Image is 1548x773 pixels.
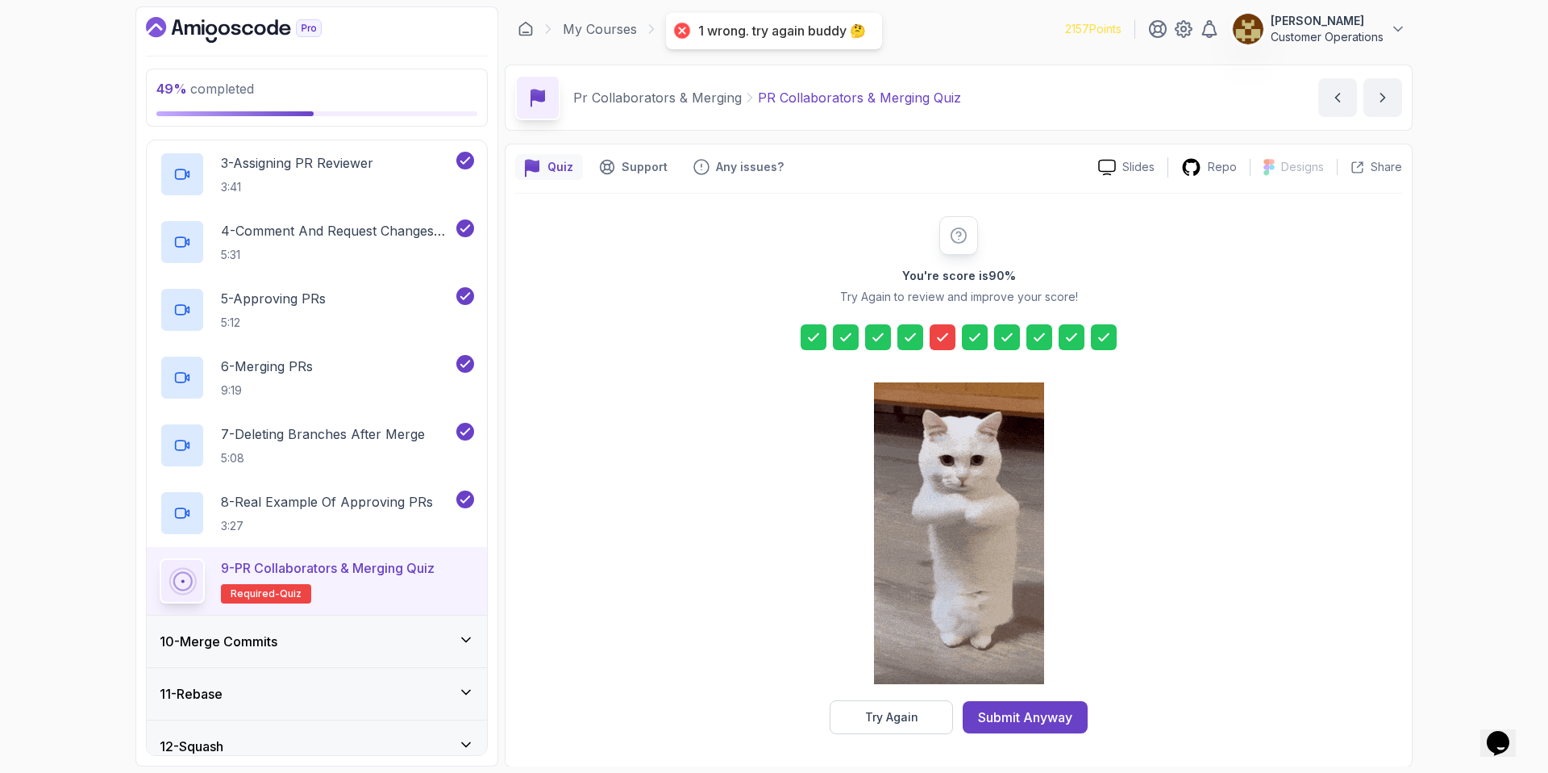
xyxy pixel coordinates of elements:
[221,153,373,173] p: 3 - Assigning PR Reviewer
[1271,29,1384,45] p: Customer Operations
[221,558,435,578] p: 9 - PR Collaborators & Merging Quiz
[146,17,359,43] a: Dashboard
[160,219,474,265] button: 4-Comment And Request Changes From PR5:31
[1363,78,1402,117] button: next content
[156,81,187,97] span: 49 %
[589,154,677,180] button: Support button
[1318,78,1357,117] button: previous content
[758,88,961,107] p: PR Collaborators & Merging Quiz
[160,152,474,197] button: 3-Assigning PR Reviewer3:41
[147,668,487,720] button: 11-Rebase
[518,21,534,37] a: Dashboard
[716,159,784,175] p: Any issues?
[1480,708,1532,757] iframe: chat widget
[1233,14,1263,44] img: user profile image
[221,289,326,308] p: 5 - Approving PRs
[963,701,1088,733] button: Submit Anyway
[221,424,425,444] p: 7 - Deleting Branches After Merge
[1271,13,1384,29] p: [PERSON_NAME]
[221,315,326,331] p: 5:12
[978,708,1072,727] div: Submit Anyway
[547,159,573,175] p: Quiz
[221,179,373,195] p: 3:41
[147,616,487,667] button: 10-Merge Commits
[1371,159,1402,175] p: Share
[1208,159,1237,175] p: Repo
[221,221,453,240] p: 4 - Comment And Request Changes From PR
[160,423,474,468] button: 7-Deleting Branches After Merge5:08
[156,81,254,97] span: completed
[160,491,474,536] button: 8-Real Example Of Approving PRs3:27
[622,159,668,175] p: Support
[147,721,487,772] button: 12-Squash
[231,587,280,600] span: Required-
[563,19,637,39] a: My Courses
[573,88,742,107] p: Pr Collaborators & Merging
[698,23,866,40] div: 1 wrong. try again buddy 🤔
[874,382,1044,684] img: cool-cat
[160,355,474,400] button: 6-Merging PRs9:19
[221,247,453,263] p: 5:31
[1122,159,1155,175] p: Slides
[1168,157,1250,178] a: Repo
[902,268,1016,284] h2: You're score is 90 %
[840,289,1078,305] p: Try Again to review and improve your score!
[160,737,223,756] h3: 12 - Squash
[1085,159,1167,176] a: Slides
[1281,159,1324,175] p: Designs
[1337,159,1402,175] button: Share
[515,154,583,180] button: quiz button
[1232,13,1406,45] button: user profile image[PERSON_NAME]Customer Operations
[221,450,425,466] p: 5:08
[1065,21,1121,37] p: 2157 Points
[280,587,302,600] span: quiz
[160,558,474,604] button: 9-PR Collaborators & Merging QuizRequired-quiz
[160,632,277,651] h3: 10 - Merge Commits
[830,700,953,734] button: Try Again
[684,154,793,180] button: Feedback button
[221,382,313,399] p: 9:19
[221,357,313,376] p: 6 - Merging PRs
[160,287,474,332] button: 5-Approving PRs5:12
[865,709,918,725] div: Try Again
[160,684,223,704] h3: 11 - Rebase
[221,518,433,534] p: 3:27
[221,492,433,512] p: 8 - Real Example Of Approving PRs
